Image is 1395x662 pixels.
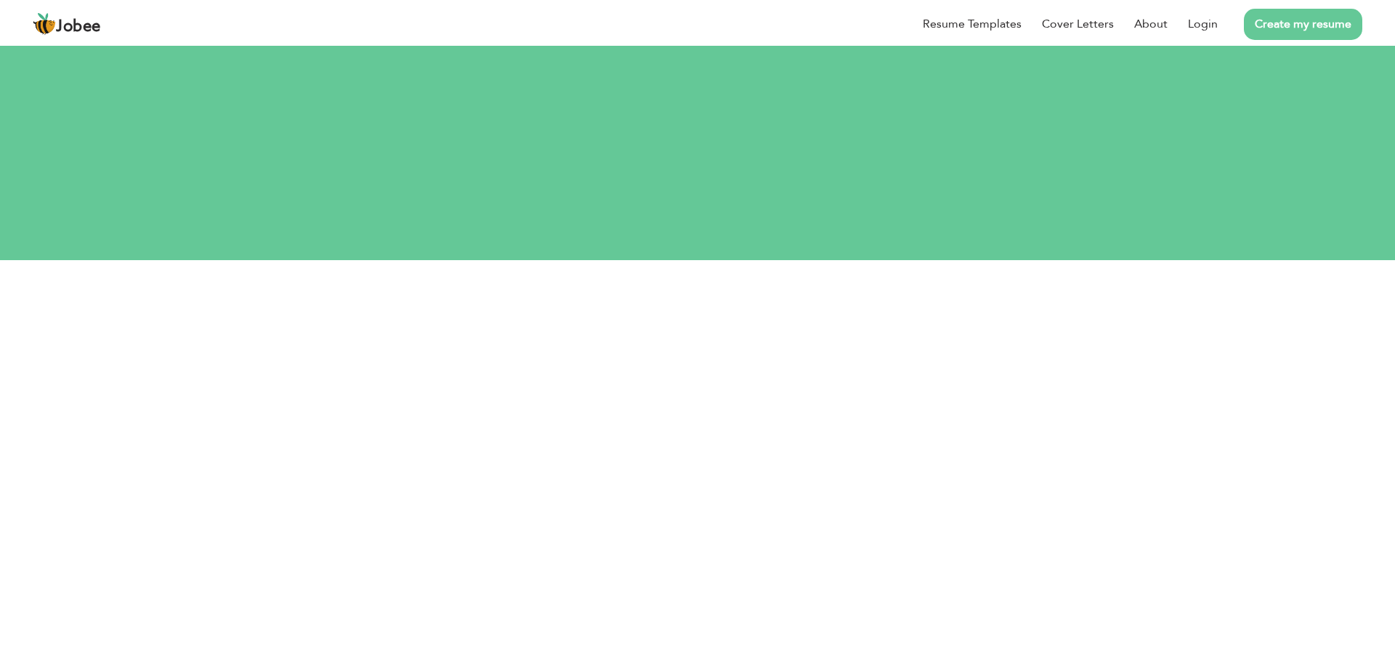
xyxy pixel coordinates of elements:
a: Login [1188,15,1218,33]
span: Jobee [56,19,101,35]
a: About [1134,15,1168,33]
a: Jobee [33,12,101,36]
a: Create my resume [1244,9,1362,40]
img: jobee.io [33,12,56,36]
a: Cover Letters [1042,15,1114,33]
a: Resume Templates [923,15,1022,33]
